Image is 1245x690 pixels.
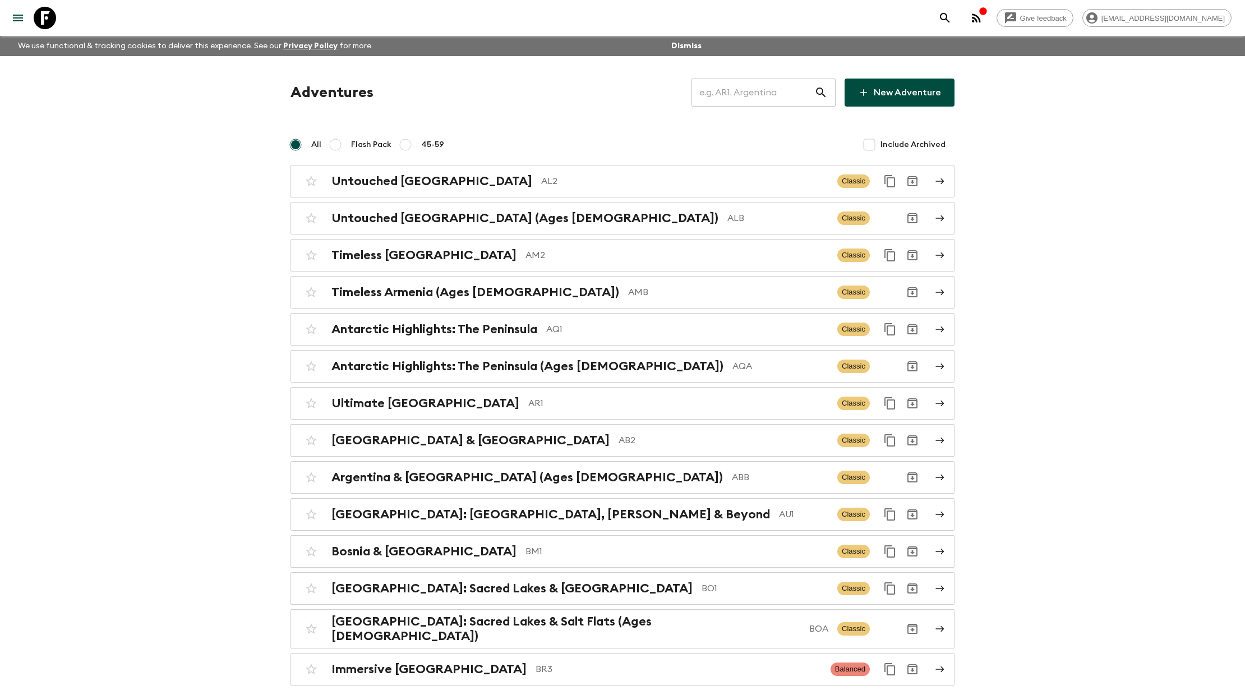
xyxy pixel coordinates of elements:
h2: [GEOGRAPHIC_DATA]: [GEOGRAPHIC_DATA], [PERSON_NAME] & Beyond [331,507,770,522]
a: Antarctic Highlights: The PeninsulaAQ1ClassicDuplicate for 45-59Archive [290,313,955,346]
span: Classic [837,249,870,262]
button: Duplicate for 45-59 [879,577,901,600]
a: Immersive [GEOGRAPHIC_DATA]BR3BalancedDuplicate for 45-59Archive [290,653,955,686]
button: Archive [901,658,924,680]
span: Flash Pack [351,139,391,150]
p: AM2 [525,249,828,262]
h2: Argentina & [GEOGRAPHIC_DATA] (Ages [DEMOGRAPHIC_DATA]) [331,470,723,485]
h2: Antarctic Highlights: The Peninsula [331,322,537,337]
button: Archive [901,392,924,415]
h2: [GEOGRAPHIC_DATA]: Sacred Lakes & [GEOGRAPHIC_DATA] [331,581,693,596]
a: [GEOGRAPHIC_DATA]: Sacred Lakes & Salt Flats (Ages [DEMOGRAPHIC_DATA])BOAClassicArchive [290,609,955,648]
button: Dismiss [668,38,704,54]
button: Duplicate for 45-59 [879,318,901,341]
span: Classic [837,174,870,188]
span: Balanced [831,663,870,676]
p: AR1 [528,397,828,410]
a: Untouched [GEOGRAPHIC_DATA]AL2ClassicDuplicate for 45-59Archive [290,165,955,197]
a: Ultimate [GEOGRAPHIC_DATA]AR1ClassicDuplicate for 45-59Archive [290,387,955,420]
p: AQA [732,360,828,373]
button: Archive [901,170,924,192]
button: search adventures [934,7,956,29]
span: Classic [837,622,870,636]
a: Antarctic Highlights: The Peninsula (Ages [DEMOGRAPHIC_DATA])AQAClassicArchive [290,350,955,383]
a: Bosnia & [GEOGRAPHIC_DATA]BM1ClassicDuplicate for 45-59Archive [290,535,955,568]
button: Duplicate for 45-59 [879,540,901,563]
span: Classic [837,360,870,373]
h2: Antarctic Highlights: The Peninsula (Ages [DEMOGRAPHIC_DATA]) [331,359,723,374]
p: AU1 [779,508,828,521]
a: [GEOGRAPHIC_DATA]: Sacred Lakes & [GEOGRAPHIC_DATA]BO1ClassicDuplicate for 45-59Archive [290,572,955,605]
p: BM1 [525,545,828,558]
h2: [GEOGRAPHIC_DATA] & [GEOGRAPHIC_DATA] [331,433,610,448]
button: Duplicate for 45-59 [879,658,901,680]
button: Duplicate for 45-59 [879,503,901,526]
div: [EMAIL_ADDRESS][DOMAIN_NAME] [1082,9,1232,27]
h2: Immersive [GEOGRAPHIC_DATA] [331,662,527,677]
a: Give feedback [997,9,1073,27]
h2: [GEOGRAPHIC_DATA]: Sacred Lakes & Salt Flats (Ages [DEMOGRAPHIC_DATA]) [331,614,800,643]
p: BOA [809,622,828,636]
span: Classic [837,286,870,299]
p: We use functional & tracking cookies to deliver this experience. See our for more. [13,36,377,56]
button: Archive [901,618,924,640]
button: Duplicate for 45-59 [879,244,901,266]
h2: Bosnia & [GEOGRAPHIC_DATA] [331,544,517,559]
button: Archive [901,503,924,526]
a: [GEOGRAPHIC_DATA] & [GEOGRAPHIC_DATA]AB2ClassicDuplicate for 45-59Archive [290,424,955,457]
h1: Adventures [290,81,374,104]
a: Untouched [GEOGRAPHIC_DATA] (Ages [DEMOGRAPHIC_DATA])ALBClassicArchive [290,202,955,234]
button: Archive [901,540,924,563]
h2: Timeless [GEOGRAPHIC_DATA] [331,248,517,263]
h2: Untouched [GEOGRAPHIC_DATA] [331,174,532,188]
button: Archive [901,207,924,229]
button: Archive [901,429,924,452]
span: Classic [837,471,870,484]
p: ABB [732,471,828,484]
h2: Untouched [GEOGRAPHIC_DATA] (Ages [DEMOGRAPHIC_DATA]) [331,211,718,226]
span: Classic [837,397,870,410]
span: Classic [837,582,870,595]
span: All [311,139,321,150]
a: Privacy Policy [283,42,338,50]
button: Archive [901,355,924,378]
p: AQ1 [546,323,828,336]
button: Archive [901,244,924,266]
a: Argentina & [GEOGRAPHIC_DATA] (Ages [DEMOGRAPHIC_DATA])ABBClassicArchive [290,461,955,494]
a: [GEOGRAPHIC_DATA]: [GEOGRAPHIC_DATA], [PERSON_NAME] & BeyondAU1ClassicDuplicate for 45-59Archive [290,498,955,531]
p: AB2 [619,434,828,447]
p: AL2 [541,174,828,188]
h2: Timeless Armenia (Ages [DEMOGRAPHIC_DATA]) [331,285,619,300]
a: New Adventure [845,79,955,107]
p: BO1 [702,582,828,595]
button: Archive [901,318,924,341]
p: ALB [727,211,828,225]
input: e.g. AR1, Argentina [691,77,814,108]
span: Give feedback [1014,14,1073,22]
p: AMB [628,286,828,299]
button: Duplicate for 45-59 [879,392,901,415]
span: Classic [837,508,870,521]
span: Include Archived [880,139,946,150]
button: Duplicate for 45-59 [879,429,901,452]
span: Classic [837,211,870,225]
span: 45-59 [421,139,444,150]
h2: Ultimate [GEOGRAPHIC_DATA] [331,396,519,411]
span: Classic [837,434,870,447]
p: BR3 [536,663,822,676]
span: Classic [837,323,870,336]
button: menu [7,7,29,29]
a: Timeless [GEOGRAPHIC_DATA]AM2ClassicDuplicate for 45-59Archive [290,239,955,272]
button: Archive [901,466,924,489]
a: Timeless Armenia (Ages [DEMOGRAPHIC_DATA])AMBClassicArchive [290,276,955,309]
button: Archive [901,281,924,303]
span: [EMAIL_ADDRESS][DOMAIN_NAME] [1095,14,1231,22]
span: Classic [837,545,870,558]
button: Archive [901,577,924,600]
button: Duplicate for 45-59 [879,170,901,192]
